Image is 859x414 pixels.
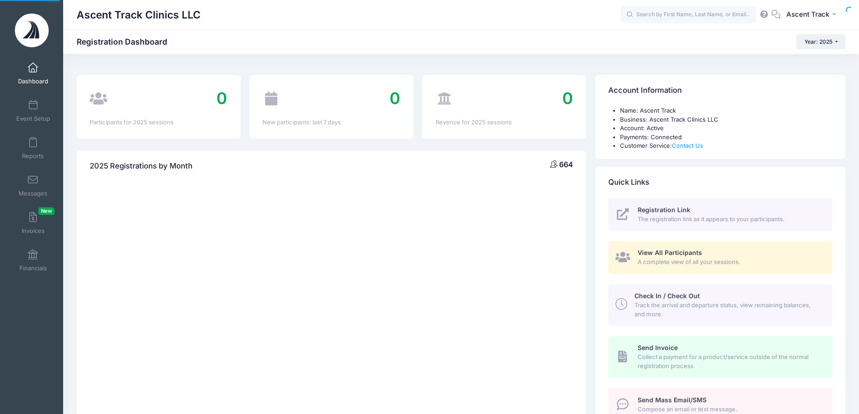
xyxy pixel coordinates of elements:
[638,353,822,370] span: Collect a payment for a product/service outside of the normal registration process
[638,344,678,351] span: Send Invoice
[19,264,47,272] span: Financials
[12,207,55,239] a: InvoicesNew
[262,118,400,127] div: New participants: last 7 days
[12,95,55,127] a: Event Setup
[620,141,832,150] li: Customer Service:
[608,241,832,274] a: View All Participants A complete view of all your sessions.
[638,258,822,267] span: A complete view of all your sessions.
[620,133,832,142] li: Payments: Connected
[796,34,845,50] button: Year: 2025
[22,152,44,160] span: Reports
[77,5,201,25] h1: Ascent Track Clinics LLC
[608,336,832,378] a: Send Invoice Collect a payment for a product/service outside of the normal registration process
[390,88,400,108] span: 0
[638,206,690,214] span: Registration Link
[216,88,227,108] span: 0
[38,207,55,215] span: New
[12,245,55,276] a: Financials
[804,38,832,45] span: Year: 2025
[638,215,822,224] span: The registration link as it appears to your participants.
[786,9,829,19] span: Ascent Track
[672,142,703,149] a: Contact Us
[12,58,55,89] a: Dashboard
[608,169,649,195] h4: Quick Links
[608,78,682,104] h4: Account Information
[18,190,47,197] span: Messages
[621,6,756,24] input: Search by First Name, Last Name, or Email...
[77,37,175,46] h1: Registration Dashboard
[638,249,702,256] span: View All Participants
[634,301,822,318] span: Track the arrival and departure status, view remaining balances, and more.
[12,132,55,164] a: Reports
[12,170,55,201] a: Messages
[620,115,832,124] li: Business: Ascent Track Clinics LLC
[562,88,573,108] span: 0
[90,153,193,179] h4: 2025 Registrations by Month
[22,227,45,235] span: Invoices
[781,5,845,25] button: Ascent Track
[634,292,700,300] span: Check In / Check Out
[559,160,573,169] span: 664
[638,405,822,414] span: Compose an email or text message.
[436,118,573,127] div: Revenue for 2025 sessions
[18,77,48,85] span: Dashboard
[90,118,227,127] div: Participants for 2025 sessions
[620,106,832,115] li: Name: Ascent Track
[608,198,832,231] a: Registration Link The registration link as it appears to your participants.
[15,14,49,47] img: Ascent Track Clinics LLC
[16,115,50,123] span: Event Setup
[608,284,832,326] a: Check In / Check Out Track the arrival and departure status, view remaining balances, and more.
[638,396,707,404] span: Send Mass Email/SMS
[620,124,832,133] li: Account: Active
